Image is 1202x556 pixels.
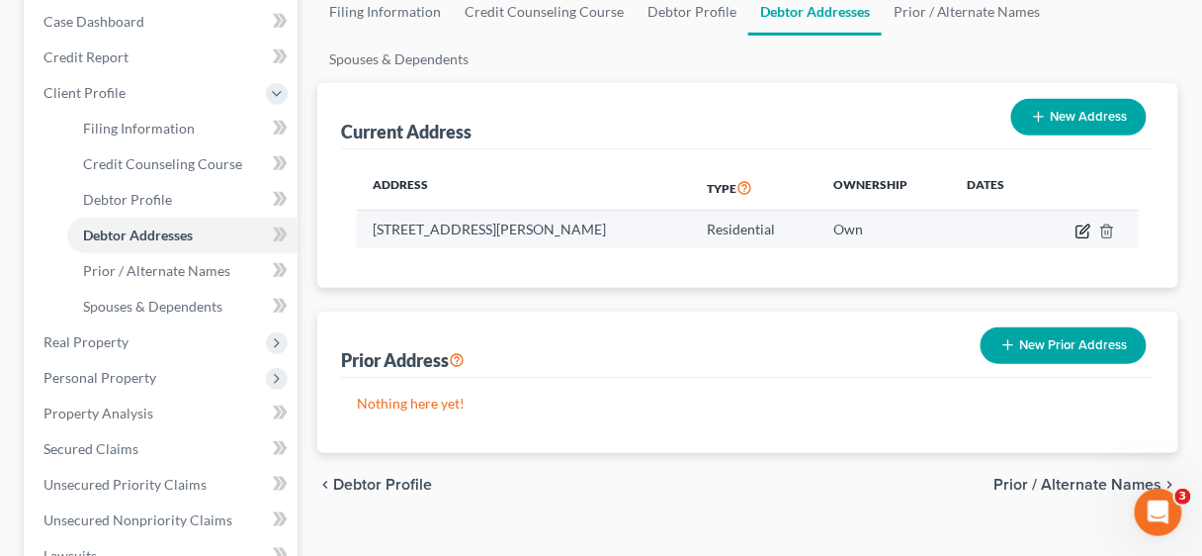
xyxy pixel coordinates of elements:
[357,165,692,211] th: Address
[43,48,129,65] span: Credit Report
[1135,489,1182,536] iframe: Intercom live chat
[1175,489,1191,505] span: 3
[83,262,230,279] span: Prior / Alternate Names
[43,84,126,101] span: Client Profile
[83,191,172,208] span: Debtor Profile
[317,477,333,493] i: chevron_left
[43,511,232,528] span: Unsecured Nonpriority Claims
[67,289,298,324] a: Spouses & Dependents
[83,155,242,172] span: Credit Counseling Course
[67,218,298,253] a: Debtor Addresses
[817,165,951,211] th: Ownership
[817,211,951,248] td: Own
[28,4,298,40] a: Case Dashboard
[341,120,472,143] div: Current Address
[1011,99,1147,136] button: New Address
[333,477,432,493] span: Debtor Profile
[951,165,1038,211] th: Dates
[67,111,298,146] a: Filing Information
[357,394,1139,414] p: Nothing here yet!
[83,298,222,315] span: Spouses & Dependents
[317,477,432,493] button: chevron_left Debtor Profile
[1162,477,1178,493] i: chevron_right
[28,431,298,467] a: Secured Claims
[43,440,138,457] span: Secured Claims
[67,182,298,218] a: Debtor Profile
[317,36,480,83] a: Spouses & Dependents
[994,477,1162,493] span: Prior / Alternate Names
[981,327,1147,364] button: New Prior Address
[357,211,692,248] td: [STREET_ADDRESS][PERSON_NAME]
[83,227,193,243] span: Debtor Addresses
[67,253,298,289] a: Prior / Alternate Names
[43,405,153,421] span: Property Analysis
[43,476,207,493] span: Unsecured Priority Claims
[43,13,144,30] span: Case Dashboard
[43,369,156,386] span: Personal Property
[43,333,129,350] span: Real Property
[28,40,298,75] a: Credit Report
[28,467,298,503] a: Unsecured Priority Claims
[28,396,298,431] a: Property Analysis
[994,477,1178,493] button: Prior / Alternate Names chevron_right
[28,503,298,538] a: Unsecured Nonpriority Claims
[692,165,818,211] th: Type
[692,211,818,248] td: Residential
[83,120,195,137] span: Filing Information
[67,146,298,182] a: Credit Counseling Course
[341,348,465,372] div: Prior Address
